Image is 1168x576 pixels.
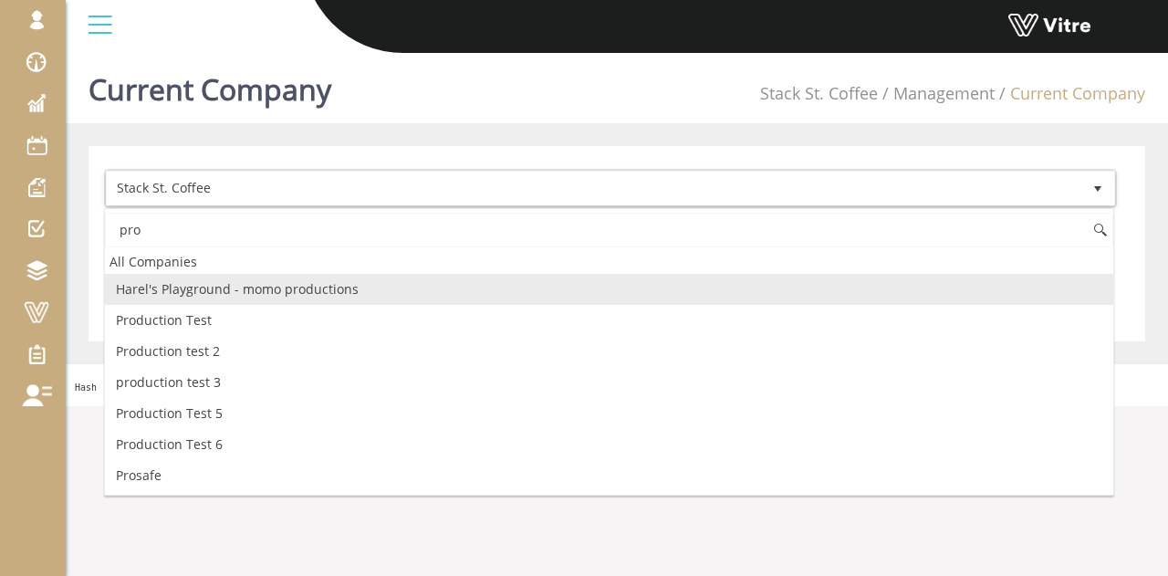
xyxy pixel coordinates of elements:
li: Production Test 5 [105,398,1113,429]
li: Current Company [995,82,1145,106]
li: Production Test 6 [105,429,1113,460]
li: production test 3 [105,367,1113,398]
span: Stack St. Coffee [107,172,1081,204]
span: select [1081,172,1114,205]
h1: Current Company [89,46,331,123]
span: Hash '4c79e7a' Date '[DATE] 14:20:23 +0000' Branch 'Production' [75,382,421,393]
li: Production test 2 [105,336,1113,367]
div: All Companies [105,249,1113,274]
a: Stack St. Coffee [760,82,878,104]
li: Harel's Playground - momo productions [105,274,1113,305]
li: Management [878,82,995,106]
li: Prosafe [105,460,1113,491]
li: Production Test [105,305,1113,336]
